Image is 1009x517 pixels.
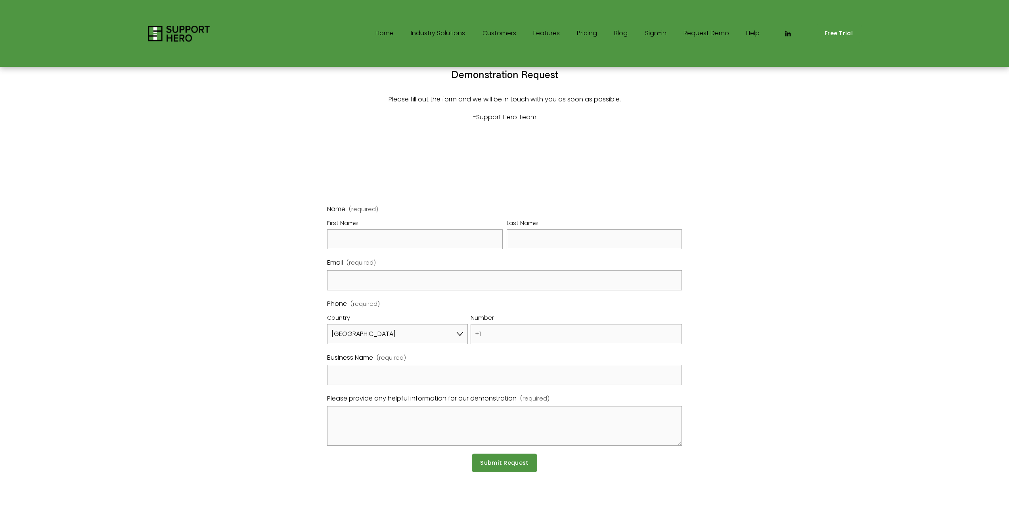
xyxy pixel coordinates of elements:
span: (required) [377,353,406,363]
h4: Demonstration Request [326,67,683,81]
a: folder dropdown [411,27,465,40]
span: (required) [520,394,549,404]
p: Please fill out the form and we will be in touch with you as soon as possible. [326,94,683,105]
button: Submit RequestSubmit Request [472,454,537,472]
div: Last Name [507,218,682,229]
a: Sign-in [645,27,666,40]
a: Home [375,27,394,40]
a: Request Demo [684,27,729,40]
a: Features [533,27,560,40]
span: Submit Request [480,459,528,467]
a: Customers [482,27,516,40]
span: Phone [327,298,347,310]
div: First Name [327,218,502,229]
a: Free Trial [816,24,861,43]
div: Country [327,313,468,324]
img: Support Hero [148,26,210,42]
a: LinkedIn [784,30,792,38]
span: (required) [349,206,378,212]
a: Pricing [577,27,597,40]
span: Name [327,204,345,215]
a: Blog [614,27,628,40]
span: Please provide any helpful information for our demonstration [327,393,517,404]
a: Help [746,27,760,40]
p: -Support Hero Team [326,112,683,123]
span: (required) [350,301,380,307]
span: (required) [347,258,376,268]
div: Number [471,313,682,324]
span: Email [327,257,343,269]
span: Business Name [327,352,373,364]
span: Industry Solutions [411,28,465,39]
